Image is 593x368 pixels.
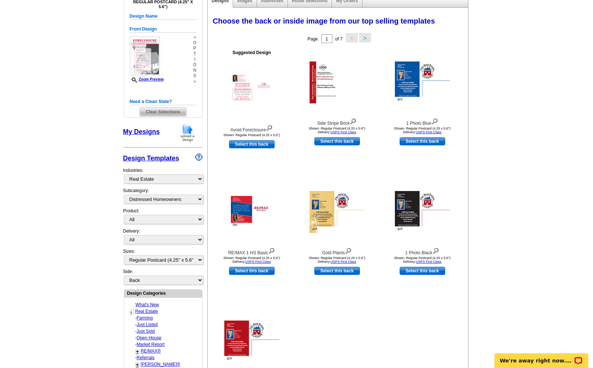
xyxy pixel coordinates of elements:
[130,26,197,33] h5: Front Design
[211,256,292,263] div: Shown: Regular Postcard (4.25 x 5.6") Delivery:
[130,36,160,75] img: PC_distressed01_FR_ST.jpg
[416,130,442,134] a: USPS First Class
[400,137,445,145] a: use this design
[297,127,378,134] div: Shown: Regular Postcard (4.25 x 5.6") Delivery:
[123,155,179,162] a: Design Templates
[123,128,160,135] a: My Designs
[123,208,203,228] div: Product:
[130,315,201,321] div: -
[123,268,203,286] div: Side:
[382,127,463,134] div: Shown: Regular Postcard (4.25 x 5.6") Delivery:
[137,322,158,327] a: Just Listed
[130,335,201,341] div: -
[395,61,450,103] img: 1 Photo Blue
[193,73,196,79] span: s
[141,362,181,367] a: [PERSON_NAME]®
[359,33,371,42] button: >
[137,315,153,321] a: Farming
[432,246,439,254] img: view design details
[135,309,158,314] a: Real Estate
[400,267,445,275] a: use this design
[431,117,438,125] img: view design details
[123,248,203,268] div: Sizes:
[266,123,273,131] img: view design details
[193,79,196,84] span: »
[229,140,275,148] a: use this design
[224,321,279,362] img: 1 Photo Red
[140,107,186,116] span: Clear Selections
[130,77,164,81] a: Zoom Preview
[331,260,356,263] a: USPS First Class
[350,117,357,125] img: view design details
[297,246,378,256] div: Gold Plants
[136,348,139,354] a: +
[314,137,360,145] a: use this design
[136,302,159,307] a: What's New
[193,35,196,40] span: »
[395,191,450,233] img: 1 Photo Black
[231,73,273,105] img: Avoid Foreclosure
[193,68,196,73] span: n
[124,290,202,297] div: Design Categories
[178,123,197,142] img: upload-design
[490,345,593,368] iframe: LiveChat chat widget
[136,362,139,368] a: +
[335,36,343,42] span: of 7
[137,335,161,340] a: Open House
[268,246,275,254] img: view design details
[131,309,132,315] a: -
[382,117,463,127] div: 1 Photo Blue
[137,342,165,347] a: Market Report
[232,50,271,55] b: Suggested Design
[231,196,273,228] img: RE/MAX 1 HS Basic
[123,163,203,187] div: Industries:
[130,328,201,335] div: -
[211,246,292,256] div: RE/MAX 1 HS Basic
[416,260,442,263] a: USPS First Class
[310,191,365,233] img: Gold Plants
[130,98,197,105] h5: Need a Clean Slate?
[297,117,378,127] div: Side Stripe Brick
[137,355,155,360] a: Referrals
[345,246,352,254] img: view design details
[193,46,196,51] span: p
[195,153,203,161] img: design-wizard-help-icon.png
[123,187,203,208] div: Subcategory:
[123,228,203,248] div: Delivery:
[213,17,435,25] span: Choose the back or inside image from our top selling templates
[130,321,201,328] div: -
[193,40,196,46] span: o
[346,33,358,42] button: <
[137,329,155,334] a: Just Sold
[130,341,201,348] div: -
[331,130,356,134] a: USPS First Class
[141,348,161,354] a: RE/MAX®
[130,354,201,361] div: -
[382,256,463,263] div: Shown: Regular Postcard (4.25 x 5.6") Delivery:
[193,62,196,68] span: o
[314,267,360,275] a: use this design
[245,260,271,263] a: USPS First Class
[211,123,292,133] div: Avoid Foreclosure
[211,133,292,137] div: Shown: Regular Postcard (4.25 x 5.6")
[130,13,197,20] h5: Design Name
[310,61,365,103] img: Side Stripe Brick
[297,256,378,263] div: Shown: Regular Postcard (4.25 x 5.6") Delivery:
[307,36,318,42] span: Page
[382,246,463,256] div: 1 Photo Black
[193,51,196,57] span: t
[229,267,275,275] a: use this design
[193,57,196,62] span: i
